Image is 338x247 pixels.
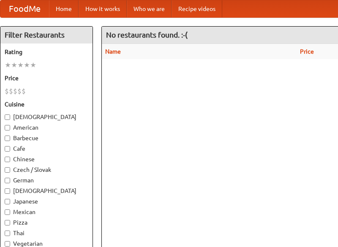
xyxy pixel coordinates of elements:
a: Recipe videos [172,0,222,17]
li: ★ [5,60,11,70]
label: American [5,123,88,132]
a: Who we are [127,0,172,17]
label: Czech / Slovak [5,166,88,174]
label: [DEMOGRAPHIC_DATA] [5,187,88,195]
label: Cafe [5,144,88,153]
h5: Price [5,74,88,82]
label: German [5,176,88,185]
input: Pizza [5,220,10,225]
input: Mexican [5,209,10,215]
li: ★ [30,60,36,70]
input: Japanese [5,199,10,204]
a: FoodMe [0,0,49,17]
label: Thai [5,229,88,237]
h5: Rating [5,48,88,56]
a: Name [105,48,121,55]
input: Chinese [5,157,10,162]
li: ★ [24,60,30,70]
label: [DEMOGRAPHIC_DATA] [5,113,88,121]
li: ★ [11,60,17,70]
ng-pluralize: No restaurants found. :-( [106,31,188,39]
label: Chinese [5,155,88,163]
li: $ [17,87,22,96]
input: American [5,125,10,130]
input: Cafe [5,146,10,152]
li: $ [22,87,26,96]
input: Barbecue [5,136,10,141]
input: [DEMOGRAPHIC_DATA] [5,188,10,194]
label: Japanese [5,197,88,206]
a: How it works [79,0,127,17]
a: Home [49,0,79,17]
li: $ [13,87,17,96]
input: German [5,178,10,183]
input: Vegetarian [5,241,10,247]
h5: Cuisine [5,100,88,109]
li: ★ [17,60,24,70]
label: Barbecue [5,134,88,142]
input: [DEMOGRAPHIC_DATA] [5,114,10,120]
label: Mexican [5,208,88,216]
input: Thai [5,231,10,236]
input: Czech / Slovak [5,167,10,173]
a: Price [300,48,314,55]
h4: Filter Restaurants [0,27,93,43]
li: $ [5,87,9,96]
li: $ [9,87,13,96]
label: Pizza [5,218,88,227]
